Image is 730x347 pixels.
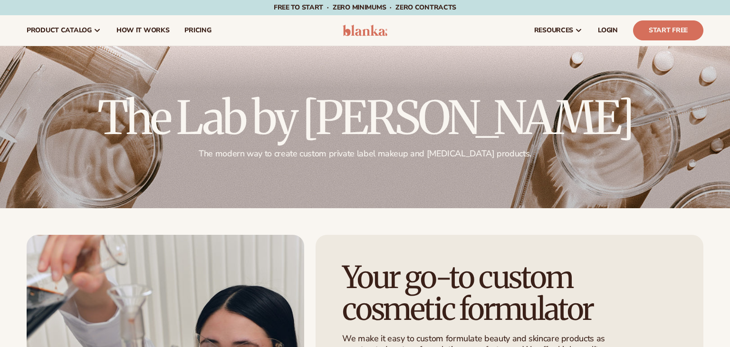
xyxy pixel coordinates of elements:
[97,95,633,141] h2: The Lab by [PERSON_NAME]
[633,20,703,40] a: Start Free
[274,3,456,12] span: Free to start · ZERO minimums · ZERO contracts
[97,148,633,159] p: The modern way to create custom private label makeup and [MEDICAL_DATA] products.
[534,27,573,34] span: resources
[590,15,625,46] a: LOGIN
[177,15,219,46] a: pricing
[19,15,109,46] a: product catalog
[116,27,170,34] span: How It Works
[527,15,590,46] a: resources
[27,27,92,34] span: product catalog
[342,261,631,325] h1: Your go-to custom cosmetic formulator
[343,25,388,36] img: logo
[184,27,211,34] span: pricing
[109,15,177,46] a: How It Works
[598,27,618,34] span: LOGIN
